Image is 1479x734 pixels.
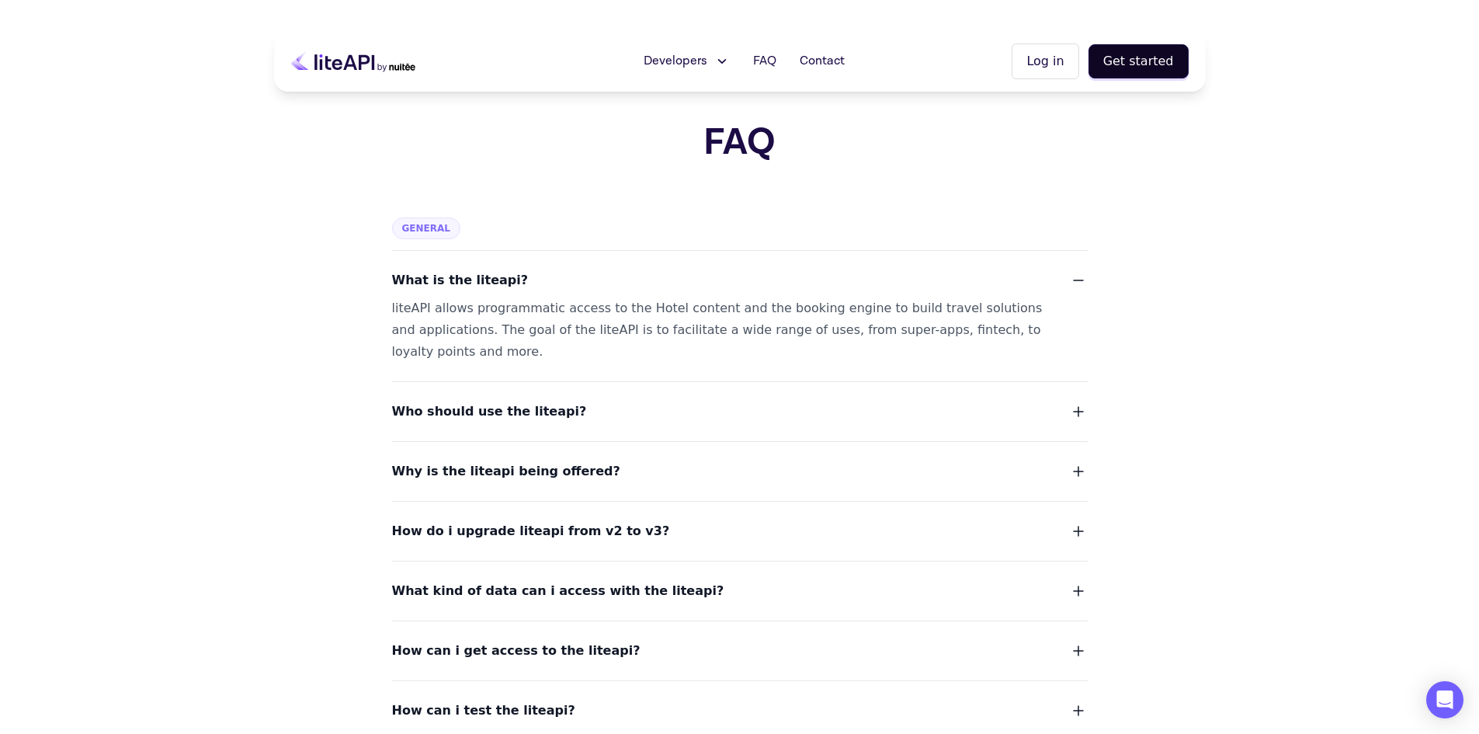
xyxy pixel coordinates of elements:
[392,297,1050,363] div: liteAPI allows programmatic access to the Hotel content and the booking engine to build travel so...
[392,580,724,602] span: What kind of data can i access with the liteapi?
[6,48,220,89] a: How To Visit [GEOGRAPHIC_DATA] On A Day Trip From [GEOGRAPHIC_DATA]
[800,52,845,71] span: Contact
[23,90,129,103] a: Search for your hotel
[392,270,529,291] span: What is the liteapi?
[392,700,1088,722] button: How can i test the liteapi?
[392,520,1088,542] button: How do i upgrade liteapi from v2 to v3?
[23,20,84,33] a: Back to Top
[634,46,739,77] button: Developers
[392,461,1088,482] button: Why is the liteapi being offered?
[309,124,1170,162] h1: FAQ
[392,640,641,662] span: How can i get access to the liteapi?
[392,700,575,722] span: How can i test the liteapi?
[790,46,854,77] a: Contact
[23,34,144,47] a: Designed for developers
[392,640,1088,662] button: How can i get access to the liteapi?
[392,217,460,239] span: General
[23,104,149,117] a: Powerful booking engine
[1088,44,1189,78] button: Get started
[744,46,786,77] a: FAQ
[1426,681,1463,718] div: Open Intercom Messenger
[392,270,1088,291] button: What is the liteapi?
[392,401,587,423] span: Who should use the liteapi?
[6,6,227,20] div: Outline
[1012,43,1078,79] button: Log in
[392,520,670,542] span: How do i upgrade liteapi from v2 to v3?
[753,52,776,71] span: FAQ
[644,52,707,71] span: Developers
[392,461,620,482] span: Why is the liteapi being offered?
[392,401,1088,423] button: Who should use the liteapi?
[392,580,1088,602] button: What kind of data can i access with the liteapi?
